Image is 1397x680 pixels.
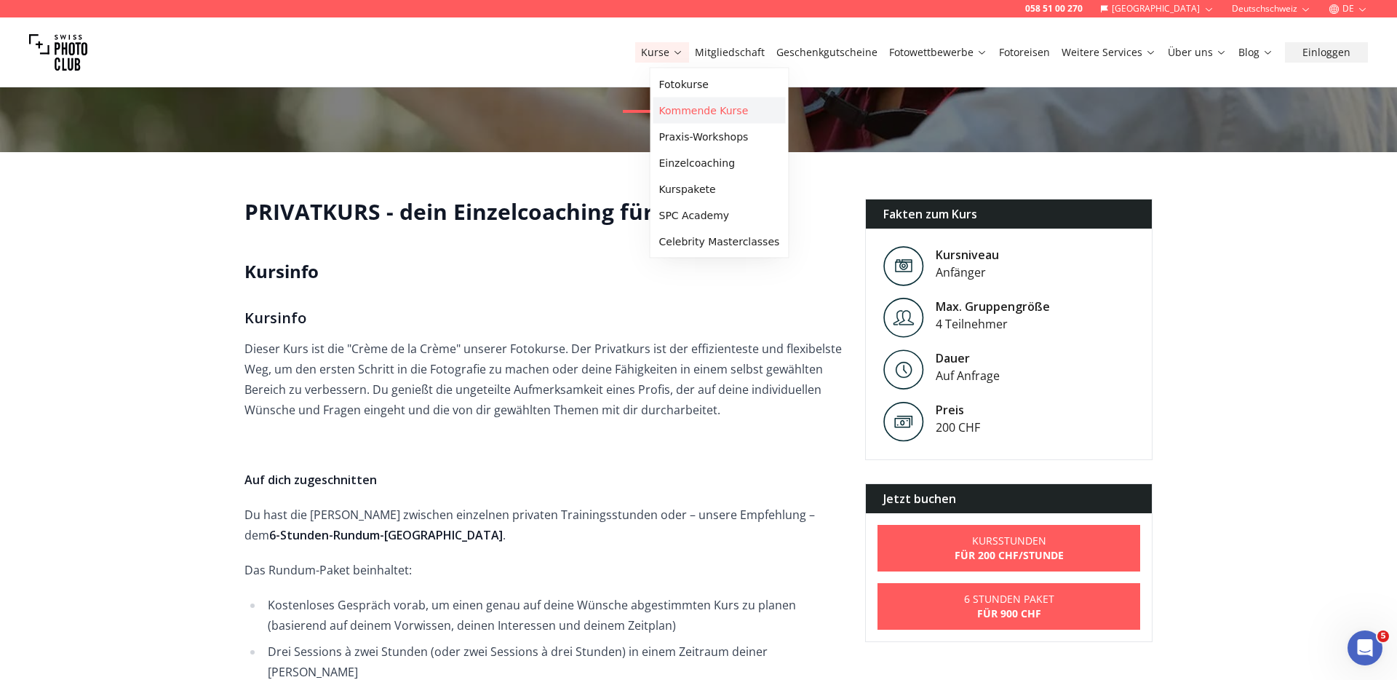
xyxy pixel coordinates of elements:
iframe: Intercom live chat [1348,630,1382,665]
a: Fotowettbewerbe [889,45,987,60]
button: Geschenkgutscheine [771,42,883,63]
img: Level [883,349,924,390]
a: Kommende Kurse [653,98,786,124]
a: Praxis-Workshops [653,124,786,150]
div: Dauer [936,349,1000,367]
b: für 200 CHF /Stunde [955,548,1064,562]
p: Das Rundum-Paket beinhaltet: [244,560,842,580]
button: Fotowettbewerbe [883,42,993,63]
div: 4 Teilnehmer [936,315,1050,333]
button: Mitgliedschaft [689,42,771,63]
img: Level [883,298,924,338]
button: Einloggen [1285,42,1368,63]
button: Über uns [1162,42,1233,63]
div: Anfänger [936,264,999,281]
a: SPC Academy [653,202,786,229]
button: Blog [1233,42,1279,63]
a: Geschenkgutscheine [776,45,877,60]
a: Weitere Services [1062,45,1156,60]
div: Kursstunden [955,534,1064,548]
button: Fotoreisen [993,42,1056,63]
a: Fotokurse [653,71,786,98]
li: Kostenloses Gespräch vorab, um einen genau auf deine Wünsche abgestimmten Kurs zu planen (basiere... [263,595,842,636]
strong: 6-Stunden-Rundum-[GEOGRAPHIC_DATA] [269,527,503,543]
p: Dieser Kurs ist die "Crème de la Crème" unserer Fotokurse. Der Privatkurs ist der effizienteste u... [244,339,842,420]
img: Level [883,246,924,286]
a: Über uns [1168,45,1227,60]
div: 6 Stunden Paket [964,592,1054,621]
a: Mitgliedschaft [695,45,765,60]
a: Kurse [641,45,683,60]
a: Celebrity Masterclasses [653,229,786,255]
div: Preis [936,401,980,419]
a: 058 51 00 270 [1025,3,1083,15]
h1: PRIVATKURS - dein Einzelcoaching für Fotografie [244,199,842,225]
button: Kurse [635,42,689,63]
div: Max. Gruppengröße [936,298,1050,315]
span: 5 [1377,630,1389,642]
a: Kursstundenfür 200 CHF/Stunde [877,525,1140,572]
strong: Auf dich zugeschnitten [244,472,377,488]
div: Fakten zum Kurs [866,199,1152,229]
img: Swiss photo club [29,23,87,82]
div: Auf Anfrage [936,367,1000,384]
h3: Kursinfo [244,307,842,330]
p: Du hast die [PERSON_NAME] zwischen einzelnen privaten Trainingsstunden oder – unsere Empfehlung –... [244,505,842,545]
a: 6 Stunden Paketfür 900 CHF [877,583,1140,630]
a: Einzelcoaching [653,150,786,176]
b: für 900 CHF [964,606,1054,621]
div: 200 CHF [936,419,980,436]
h2: Kursinfo [244,260,842,283]
a: Fotoreisen [999,45,1050,60]
img: Preis [883,401,924,442]
a: Blog [1238,45,1273,60]
a: Kurspakete [653,176,786,202]
div: Kursniveau [936,246,999,264]
div: Jetzt buchen [866,484,1152,513]
button: Weitere Services [1056,42,1162,63]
